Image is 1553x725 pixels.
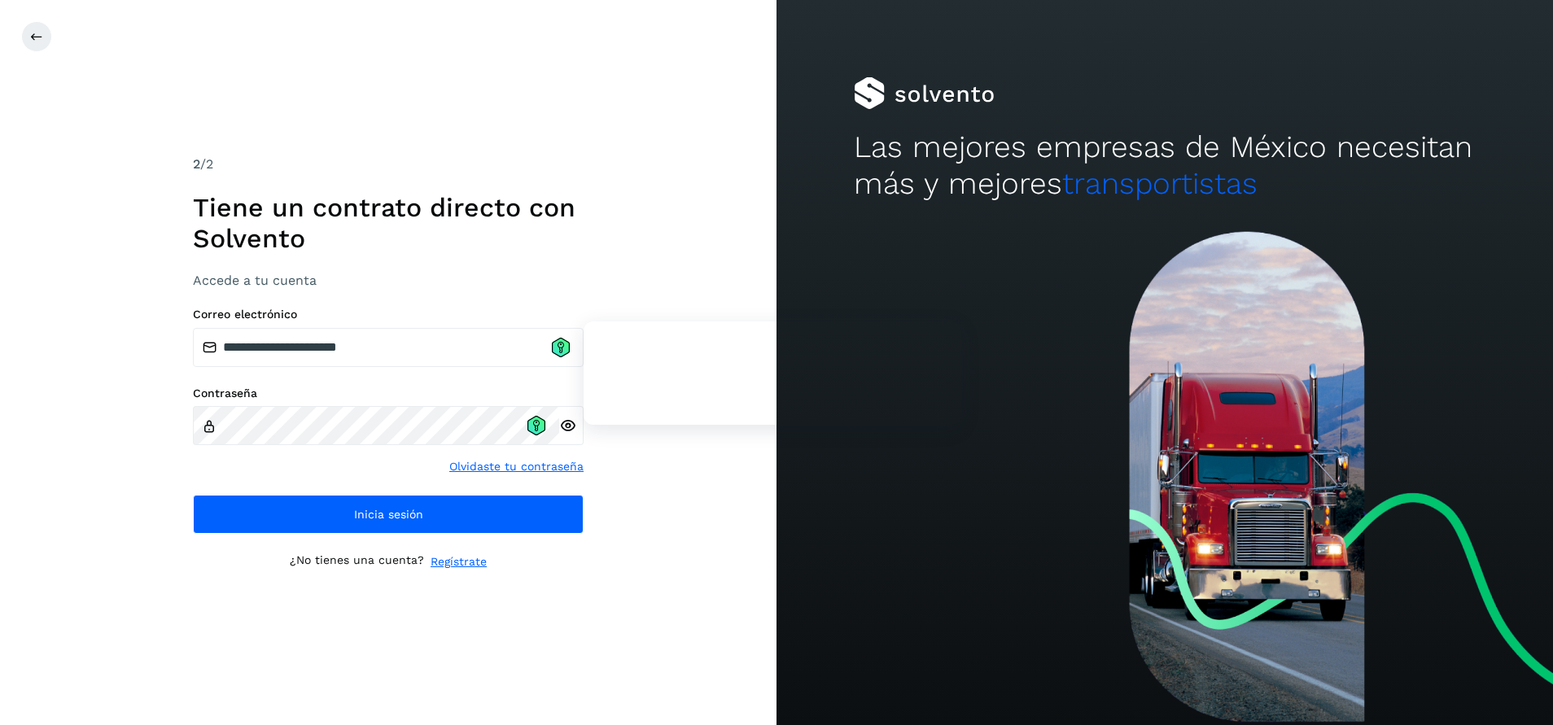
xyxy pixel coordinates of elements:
[290,553,424,570] p: ¿No tienes una cuenta?
[354,509,423,520] span: Inicia sesión
[854,129,1475,202] h2: Las mejores empresas de México necesitan más y mejores
[193,273,584,288] h3: Accede a tu cuenta
[193,308,584,321] label: Correo electrónico
[193,155,584,174] div: /2
[193,387,584,400] label: Contraseña
[1062,166,1258,201] span: transportistas
[193,156,200,172] span: 2
[449,458,584,475] a: Olvidaste tu contraseña
[431,553,487,570] a: Regístrate
[193,495,584,534] button: Inicia sesión
[193,192,584,255] h1: Tiene un contrato directo con Solvento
